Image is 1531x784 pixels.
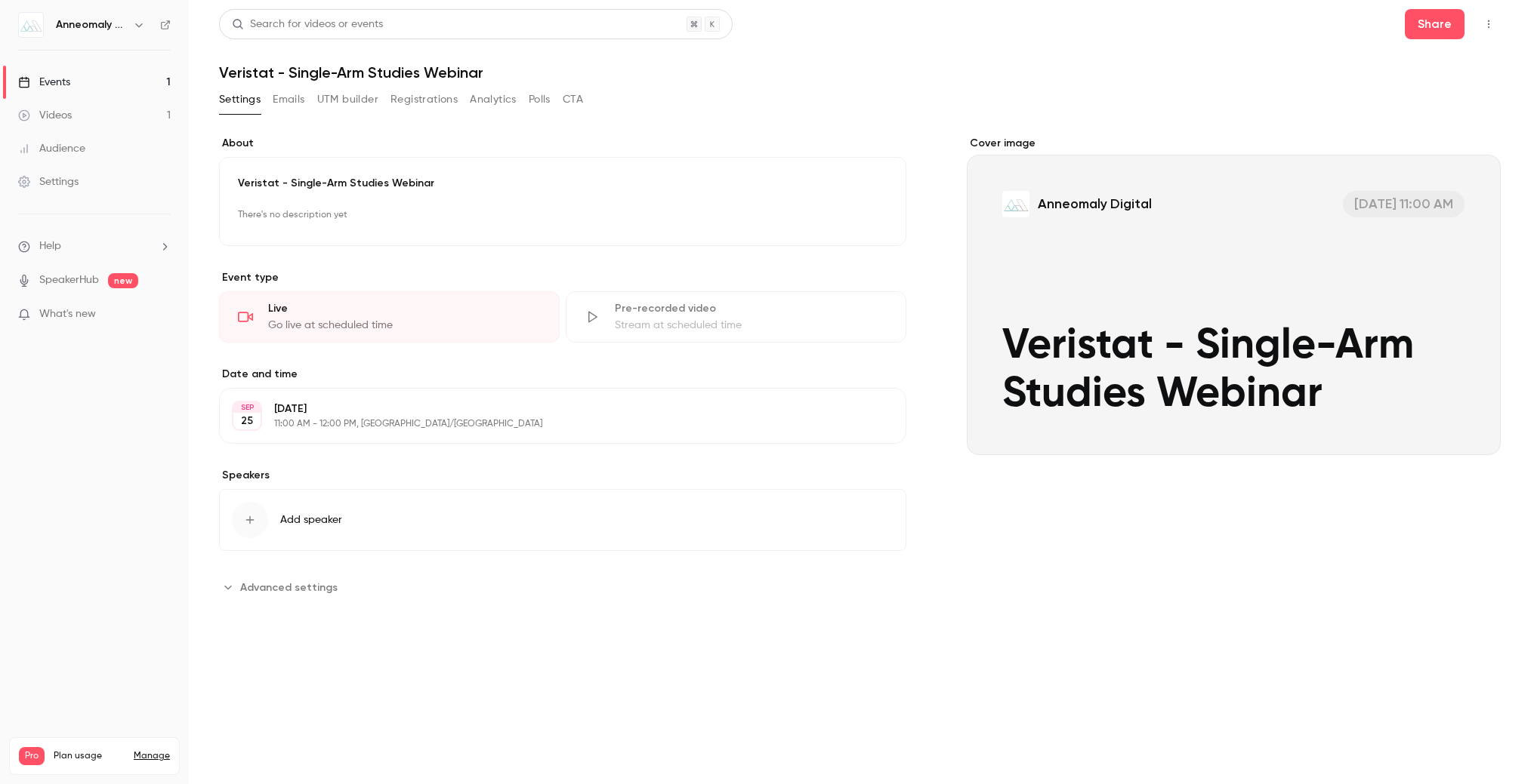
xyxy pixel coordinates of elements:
div: Events [18,75,70,90]
div: LiveGo live at scheduled time [219,291,560,343]
a: SpeakerHub [39,272,99,288]
button: Settings [219,88,261,112]
span: What's new [39,306,96,322]
div: Go live at scheduled time [268,318,541,333]
p: 25 [241,414,253,429]
div: SEP [233,402,261,413]
span: new [108,273,138,288]
button: UTM builder [317,88,378,112]
span: Pro [19,747,45,765]
div: Pre-recorded videoStream at scheduled time [566,291,906,343]
div: Search for videos or events [232,17,383,32]
iframe: Noticeable Trigger [153,308,171,321]
label: About [219,136,906,151]
span: Help [39,238,61,254]
p: Veristat - Single-Arm Studies Webinar [238,176,887,191]
p: 11:00 AM - 12:00 PM, [GEOGRAPHIC_DATA]/[GEOGRAPHIC_DATA] [274,418,826,430]
span: Add speaker [280,512,342,527]
div: Audience [18,141,85,156]
h6: Anneomaly Digital [56,17,127,32]
div: Live [268,301,541,316]
div: Stream at scheduled time [615,318,887,333]
span: Plan usage [54,750,125,762]
label: Cover image [967,136,1501,151]
button: Registrations [390,88,458,112]
p: [DATE] [274,401,826,417]
img: Anneomaly Digital [19,13,43,37]
label: Date and time [219,367,906,382]
a: Manage [134,750,170,762]
div: Pre-recorded video [615,301,887,316]
section: Advanced settings [219,575,906,599]
h1: Veristat - Single-Arm Studies Webinar [219,63,1501,81]
button: Emails [273,88,304,112]
button: Advanced settings [219,575,347,599]
p: Event type [219,270,906,285]
label: Speakers [219,468,906,483]
section: Cover image [967,136,1501,455]
li: help-dropdown-opener [18,238,171,254]
button: Polls [529,88,551,112]
span: Advanced settings [240,580,338,595]
button: Share [1405,9,1465,39]
button: Analytics [470,88,517,112]
p: There's no description yet [238,203,887,227]
div: Videos [18,108,72,123]
button: Add speaker [219,489,906,551]
div: Settings [18,174,79,189]
button: CTA [563,88,583,112]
